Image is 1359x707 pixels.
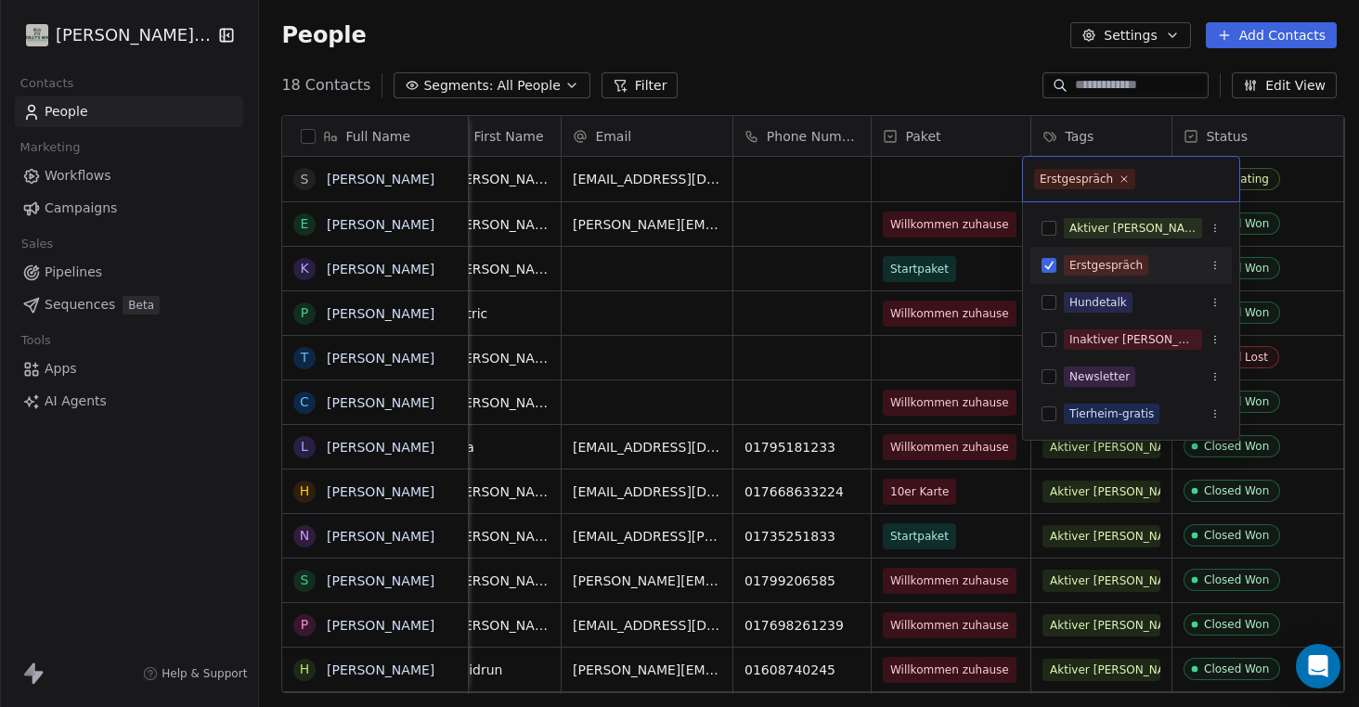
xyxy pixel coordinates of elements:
div: Suggestions [1030,210,1232,432]
div: Erstgespräch [1040,171,1113,187]
div: Newsletter [1069,368,1130,385]
div: Erstgespräch [1069,257,1143,274]
div: Inaktiver [PERSON_NAME] [1069,331,1197,348]
div: Tierheim-gratis [1069,405,1154,422]
div: Hundetalk [1069,294,1127,311]
div: Aktiver [PERSON_NAME] [1069,220,1197,237]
